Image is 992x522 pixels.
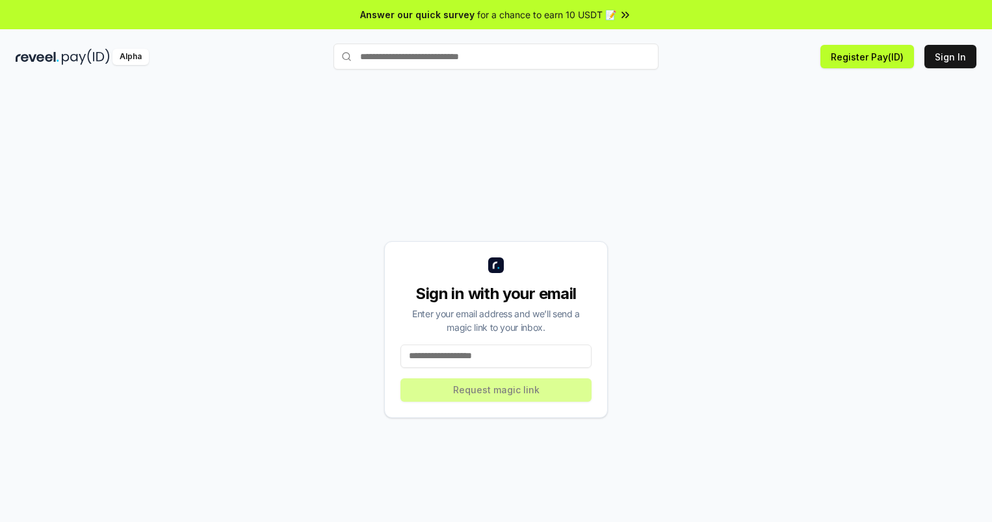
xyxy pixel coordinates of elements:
img: reveel_dark [16,49,59,65]
img: pay_id [62,49,110,65]
button: Register Pay(ID) [820,45,914,68]
img: logo_small [488,257,504,273]
span: Answer our quick survey [360,8,475,21]
div: Sign in with your email [400,283,592,304]
div: Alpha [112,49,149,65]
div: Enter your email address and we’ll send a magic link to your inbox. [400,307,592,334]
span: for a chance to earn 10 USDT 📝 [477,8,616,21]
button: Sign In [924,45,976,68]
